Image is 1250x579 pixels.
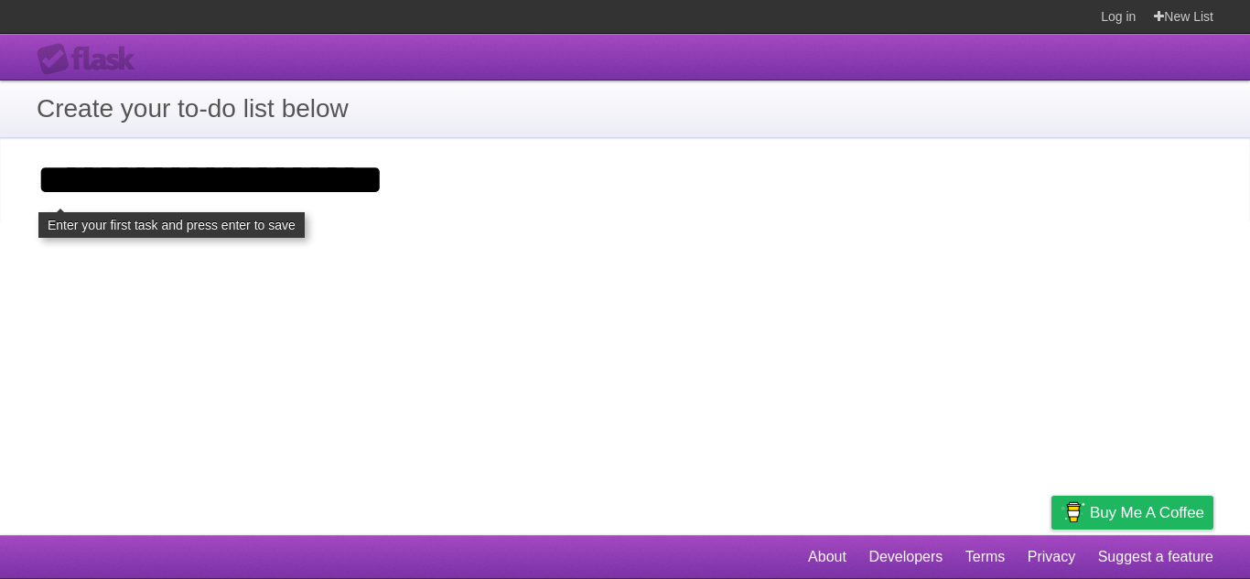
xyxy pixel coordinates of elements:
[808,540,846,574] a: About
[965,540,1006,574] a: Terms
[1028,540,1075,574] a: Privacy
[1098,540,1213,574] a: Suggest a feature
[868,540,943,574] a: Developers
[1090,497,1204,529] span: Buy me a coffee
[37,43,146,76] div: Flask
[1061,497,1085,528] img: Buy me a coffee
[1051,496,1213,530] a: Buy me a coffee
[37,90,1213,128] h1: Create your to-do list below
